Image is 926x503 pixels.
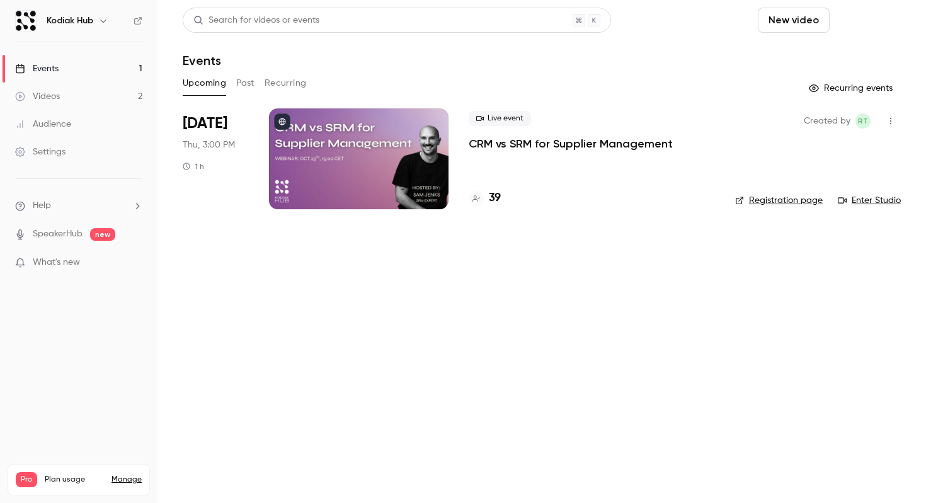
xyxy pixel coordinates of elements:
[758,8,830,33] button: New video
[127,257,142,269] iframe: Noticeable Trigger
[489,190,501,207] h4: 39
[111,475,142,485] a: Manage
[469,111,531,126] span: Live event
[469,190,501,207] a: 39
[265,73,307,93] button: Recurring
[236,73,254,93] button: Past
[193,14,319,27] div: Search for videos or events
[15,118,71,130] div: Audience
[855,113,871,129] span: Richard Teuchler
[15,90,60,103] div: Videos
[735,194,823,207] a: Registration page
[15,199,142,212] li: help-dropdown-opener
[183,108,249,209] div: Oct 23 Thu, 3:00 PM (Europe/Stockholm)
[803,78,901,98] button: Recurring events
[16,11,36,31] img: Kodiak Hub
[183,73,226,93] button: Upcoming
[33,199,51,212] span: Help
[15,62,59,75] div: Events
[469,136,673,151] a: CRM vs SRM for Supplier Management
[835,8,901,33] button: Schedule
[858,113,868,129] span: RT
[183,53,221,68] h1: Events
[16,472,37,487] span: Pro
[33,228,83,241] a: SpeakerHub
[45,475,104,485] span: Plan usage
[47,14,93,27] h6: Kodiak Hub
[838,194,901,207] a: Enter Studio
[183,161,204,171] div: 1 h
[183,139,235,151] span: Thu, 3:00 PM
[15,146,66,158] div: Settings
[804,113,850,129] span: Created by
[183,113,227,134] span: [DATE]
[33,256,80,269] span: What's new
[90,228,115,241] span: new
